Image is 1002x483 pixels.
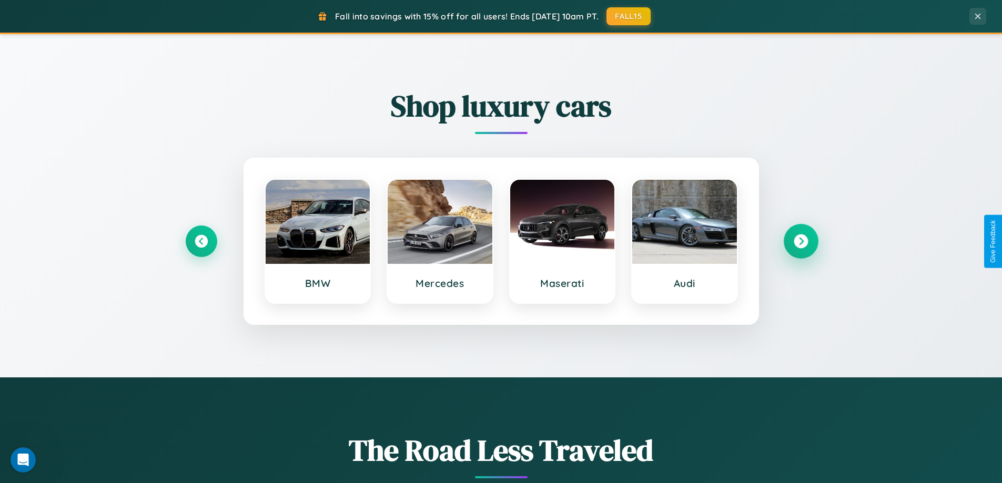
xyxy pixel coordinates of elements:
[276,277,360,290] h3: BMW
[521,277,604,290] h3: Maserati
[11,447,36,472] iframe: Intercom live chat
[643,277,726,290] h3: Audi
[606,7,651,25] button: FALL15
[335,11,599,22] span: Fall into savings with 15% off for all users! Ends [DATE] 10am PT.
[186,430,817,470] h1: The Road Less Traveled
[186,86,817,126] h2: Shop luxury cars
[989,220,997,263] div: Give Feedback
[398,277,482,290] h3: Mercedes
